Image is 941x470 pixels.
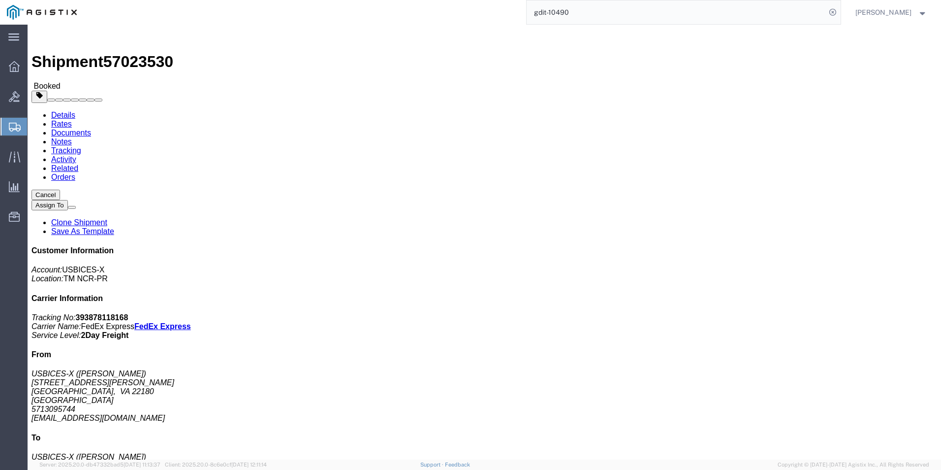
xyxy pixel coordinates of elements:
input: Search for shipment number, reference number [527,0,826,24]
img: logo [7,5,77,20]
span: Client: 2025.20.0-8c6e0cf [165,462,267,468]
span: [DATE] 11:13:37 [124,462,160,468]
iframe: FS Legacy Container [28,25,941,460]
button: [PERSON_NAME] [855,6,928,18]
span: Copyright © [DATE]-[DATE] Agistix Inc., All Rights Reserved [778,461,929,469]
span: Server: 2025.20.0-db47332bad5 [39,462,160,468]
a: Feedback [445,462,470,468]
a: Support [420,462,445,468]
span: Feras Saleh [855,7,911,18]
span: [DATE] 12:11:14 [231,462,267,468]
